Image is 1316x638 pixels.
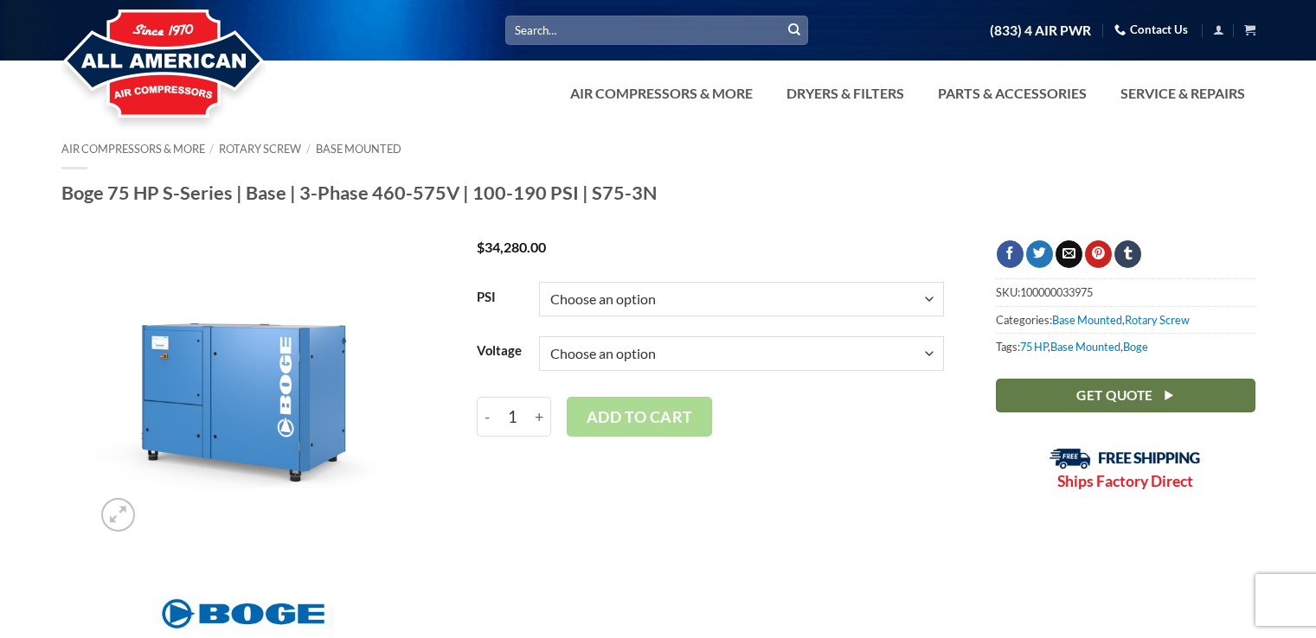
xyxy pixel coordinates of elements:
span: Get Quote [1076,385,1152,406]
span: Categories: , [996,306,1255,333]
a: Base Mounted [1050,340,1120,354]
a: (833) 4 AIR PWR [990,16,1091,46]
span: $ [477,239,485,255]
a: Parts & Accessories [928,76,1097,111]
button: Submit [781,17,807,43]
span: SKU: [996,278,1255,305]
a: Zoom [101,498,135,532]
a: View cart [1244,19,1255,41]
h1: Boge 75 HP S-Series | Base | 3-Phase 460-575V | 100-190 PSI | S75-3N [61,181,1255,205]
a: Dryers & Filters [776,76,915,111]
a: Share on Twitter [1026,240,1053,268]
a: Air Compressors & More [560,76,763,111]
a: Air Compressors & More [61,142,205,156]
span: / [209,142,214,156]
a: Share on Tumblr [1114,240,1141,268]
a: Service & Repairs [1110,76,1255,111]
a: Email to a Friend [1056,240,1082,268]
bdi: 34,280.00 [477,239,546,255]
span: Tags: , , [996,333,1255,360]
button: Add to cart [567,397,712,437]
strong: Ships Factory Direct [1057,472,1193,490]
a: Rotary Screw [219,142,301,156]
input: Search… [505,16,808,44]
a: 75 HP [1020,340,1048,354]
img: Boge 75 HP S-Series | Base | 3-Phase 460-575V | 100-190 PSI | S75-3N [93,240,393,540]
span: 100000033975 [1020,285,1093,299]
a: Rotary Screw [1125,313,1190,327]
label: PSI [477,290,522,304]
a: Base Mounted [1052,313,1122,327]
a: Contact Us [1114,16,1188,43]
input: Increase quantity of Boge 75 HP S-Series | Base | 3-Phase 460-575V | 100-190 PSI | S75-3N [529,397,551,437]
nav: Breadcrumb [61,143,1255,156]
input: Product quantity [498,397,530,437]
a: Share on Facebook [997,240,1024,268]
a: Pin on Pinterest [1085,240,1112,268]
a: Get Quote [996,379,1255,412]
a: Base Mounted [316,142,401,156]
input: Reduce quantity of Boge 75 HP S-Series | Base | 3-Phase 460-575V | 100-190 PSI | S75-3N [477,397,498,437]
a: Login [1213,19,1224,41]
span: / [306,142,311,156]
img: Free Shipping [1050,448,1201,469]
a: Boge [1123,340,1148,354]
label: Voltage [477,344,522,358]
